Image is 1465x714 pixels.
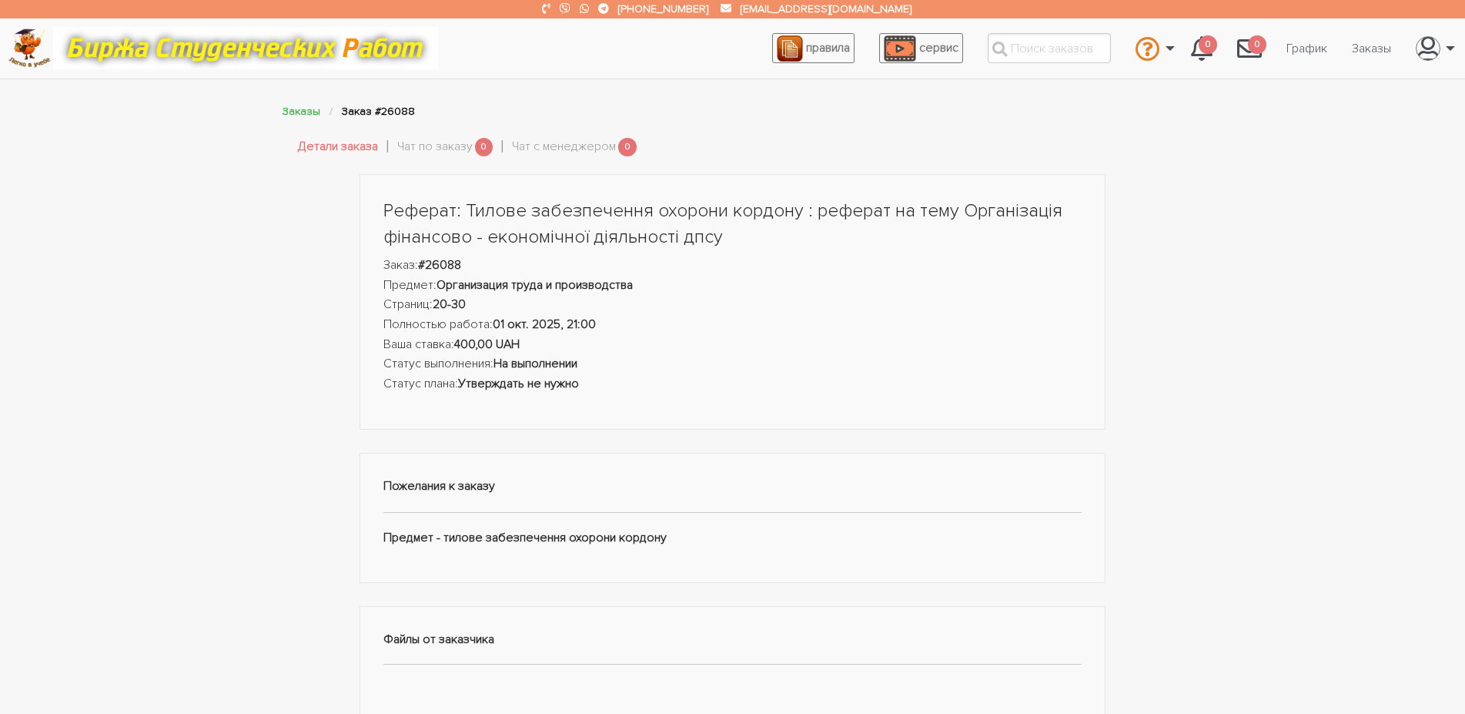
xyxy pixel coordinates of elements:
a: [EMAIL_ADDRESS][DOMAIN_NAME] [741,2,911,15]
a: Заказы [283,105,320,118]
li: Заказ: [383,256,1082,276]
img: agreement_icon-feca34a61ba7f3d1581b08bc946b2ec1ccb426f67415f344566775c155b7f62c.png [777,35,803,62]
li: Полностью работа: [383,315,1082,335]
strong: На выполнении [493,356,577,371]
li: Ваша ставка: [383,335,1082,355]
strong: 20-30 [433,297,466,312]
span: 0 [475,138,493,157]
img: motto-12e01f5a76059d5f6a28199ef077b1f78e012cfde436ab5cf1d4517935686d32.gif [53,27,438,69]
a: 0 [1225,28,1274,69]
a: Чат с менеджером [512,137,616,157]
a: [PHONE_NUMBER] [618,2,708,15]
a: сервис [879,33,963,63]
img: play_icon-49f7f135c9dc9a03216cfdbccbe1e3994649169d890fb554cedf0eac35a01ba8.png [884,35,916,62]
strong: #26088 [418,257,461,273]
a: График [1274,34,1340,63]
strong: 400,00 UAH [454,337,520,352]
li: Предмет: [383,276,1082,296]
li: Страниц: [383,295,1082,315]
div: Предмет - тилове забезпечення охорони кордону [360,453,1106,583]
span: правила [806,40,850,55]
img: logo-c4363faeb99b52c628a42810ed6dfb4293a56d4e4775eb116515dfe7f33672af.png [8,28,51,68]
a: Заказы [1340,34,1403,63]
a: Детали заказа [298,137,378,157]
span: 0 [1248,35,1266,55]
strong: 01 окт. 2025, 21:00 [493,317,596,332]
span: 0 [1199,35,1217,55]
h1: Реферат: Тилове забезпечення охорони кордону : реферат на тему Організація фінансово - економічно... [383,198,1082,250]
strong: Файлы от заказчика [383,632,494,647]
li: Статус плана: [383,374,1082,394]
span: сервис [919,40,958,55]
span: 0 [618,138,637,157]
strong: Пожелания к заказу [383,478,495,494]
input: Поиск заказов [988,33,1111,63]
strong: Организация труда и производства [436,277,633,293]
a: Чат по заказу [397,137,473,157]
li: Статус выполнения: [383,354,1082,374]
strong: Утверждать не нужно [458,376,579,391]
a: 0 [1179,28,1225,69]
a: правила [772,33,855,63]
li: Заказ #26088 [342,102,415,120]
